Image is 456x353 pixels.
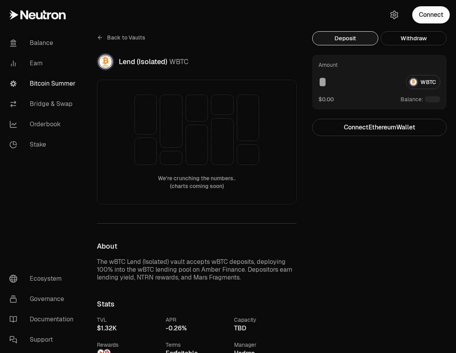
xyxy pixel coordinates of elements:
[3,53,84,73] a: Earn
[312,31,378,45] button: Deposit
[3,114,84,134] a: Orderbook
[3,134,84,155] a: Stake
[318,61,338,69] div: Amount
[3,330,84,350] a: Support
[97,242,297,250] h3: About
[98,54,113,70] img: WBTC Logo
[107,34,145,41] span: Back to Vaults
[3,94,84,114] a: Bridge & Swap
[318,95,334,103] button: $0.00
[97,316,159,324] div: TVL
[401,95,423,103] span: Balance:
[234,341,297,349] div: Manager
[3,33,84,53] a: Balance
[412,6,450,23] button: Connect
[97,31,145,44] a: Back to Vaults
[97,300,297,308] h3: Stats
[3,73,84,94] a: Bitcoin Summer
[3,289,84,309] a: Governance
[158,174,236,190] div: We're crunching the numbers.. (charts coming soon)
[381,31,447,45] button: Withdraw
[3,269,84,289] a: Ecosystem
[3,309,84,330] a: Documentation
[234,324,297,333] div: TBD
[97,341,159,349] div: Rewards
[169,57,189,66] span: WBTC
[166,316,228,324] div: APR
[312,119,447,136] button: ConnectEthereumWallet
[166,341,228,349] div: Terms
[119,57,167,66] span: Lend (Isolated)
[97,258,297,281] p: The wBTC Lend (Isolated) vault accepts wBTC deposits, deploying 100% into the wBTC lending pool o...
[234,316,297,324] div: Capacity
